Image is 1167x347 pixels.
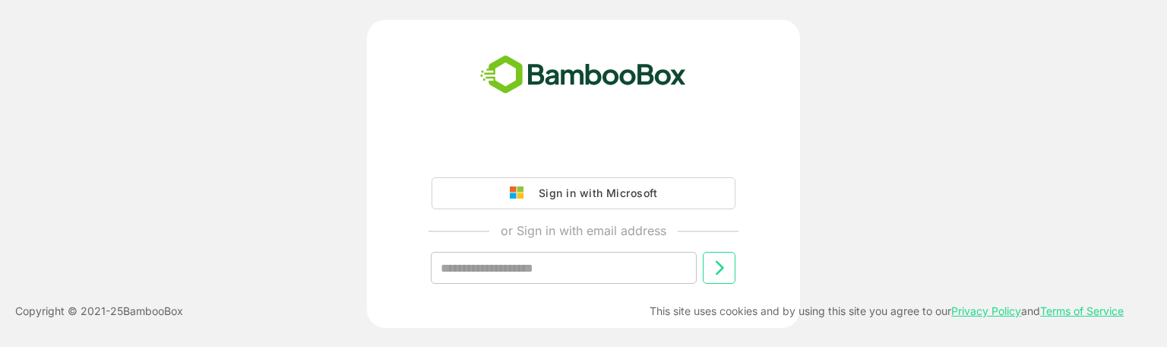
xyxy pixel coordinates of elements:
[951,304,1021,317] a: Privacy Policy
[501,221,666,240] p: or Sign in with email address
[531,183,657,203] div: Sign in with Microsoft
[15,302,183,320] p: Copyright © 2021- 25 BambooBox
[510,186,531,200] img: google
[1040,304,1124,317] a: Terms of Service
[472,50,694,100] img: bamboobox
[424,135,743,168] iframe: Sign in with Google Button
[432,177,735,209] button: Sign in with Microsoft
[650,302,1124,320] p: This site uses cookies and by using this site you agree to our and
